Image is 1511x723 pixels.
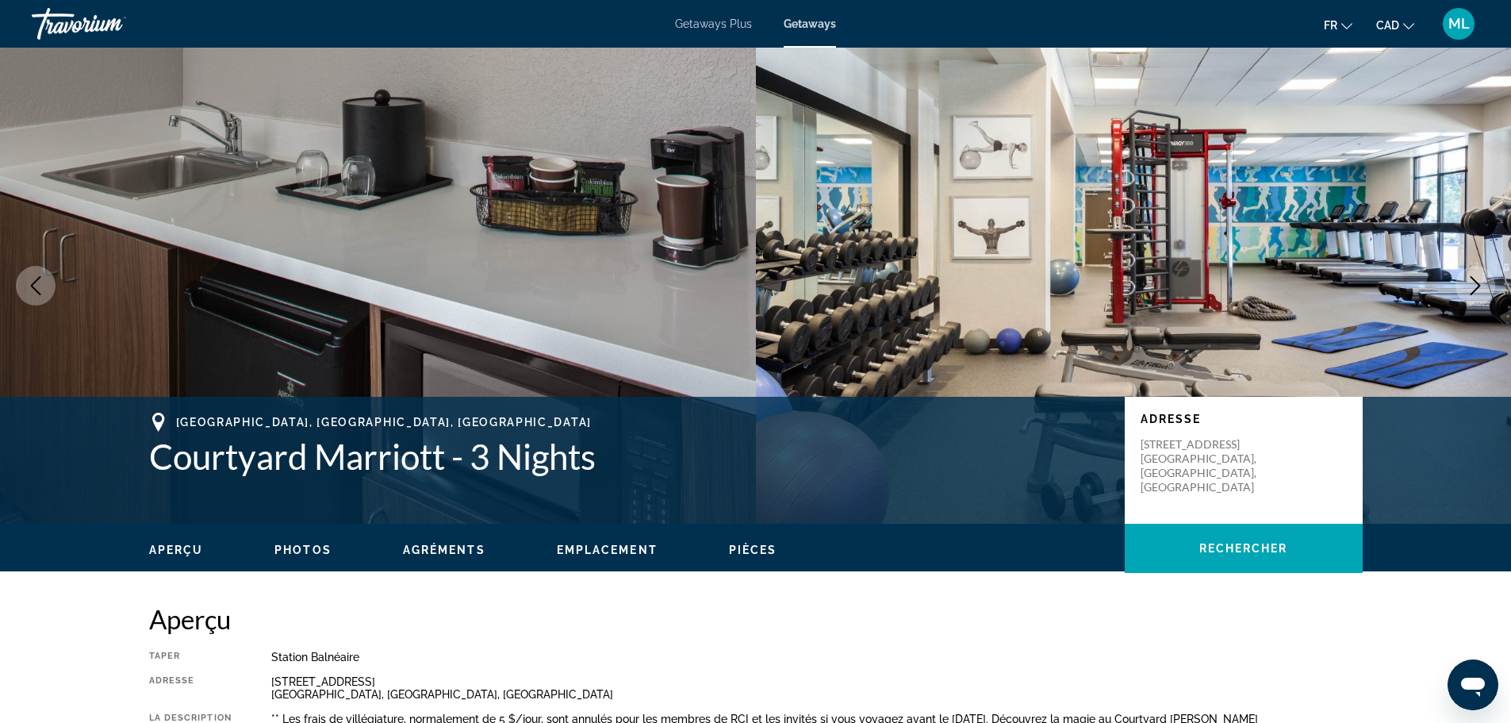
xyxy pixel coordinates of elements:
[271,651,1363,663] div: Station balnéaire
[274,543,332,557] button: Photos
[557,544,658,556] span: Emplacement
[1448,660,1498,710] iframe: Bouton de lancement de la fenêtre de messagerie
[403,543,485,557] button: Agréments
[1324,19,1337,32] span: fr
[729,544,777,556] span: Pièces
[274,544,332,556] span: Photos
[557,543,658,557] button: Emplacement
[1438,7,1479,40] button: User Menu
[149,543,204,557] button: Aperçu
[1376,13,1414,37] button: Change currency
[403,544,485,556] span: Agréments
[149,436,1109,477] h1: Courtyard Marriott - 3 Nights
[1324,13,1352,37] button: Change language
[1125,524,1363,573] button: Rechercher
[784,17,836,30] a: Getaways
[1376,19,1399,32] span: CAD
[149,651,232,663] div: Taper
[1141,413,1347,425] p: Adresse
[675,17,752,30] a: Getaways Plus
[149,544,204,556] span: Aperçu
[149,603,1363,635] h2: Aperçu
[32,3,190,44] a: Travorium
[1448,16,1470,32] span: ML
[271,675,1363,701] div: [STREET_ADDRESS] [GEOGRAPHIC_DATA], [GEOGRAPHIC_DATA], [GEOGRAPHIC_DATA]
[1455,266,1495,306] button: Next image
[16,266,56,306] button: Previous image
[729,543,777,557] button: Pièces
[1199,542,1288,555] span: Rechercher
[1141,437,1267,494] p: [STREET_ADDRESS] [GEOGRAPHIC_DATA], [GEOGRAPHIC_DATA], [GEOGRAPHIC_DATA]
[176,416,592,429] span: [GEOGRAPHIC_DATA], [GEOGRAPHIC_DATA], [GEOGRAPHIC_DATA]
[149,675,232,701] div: Adresse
